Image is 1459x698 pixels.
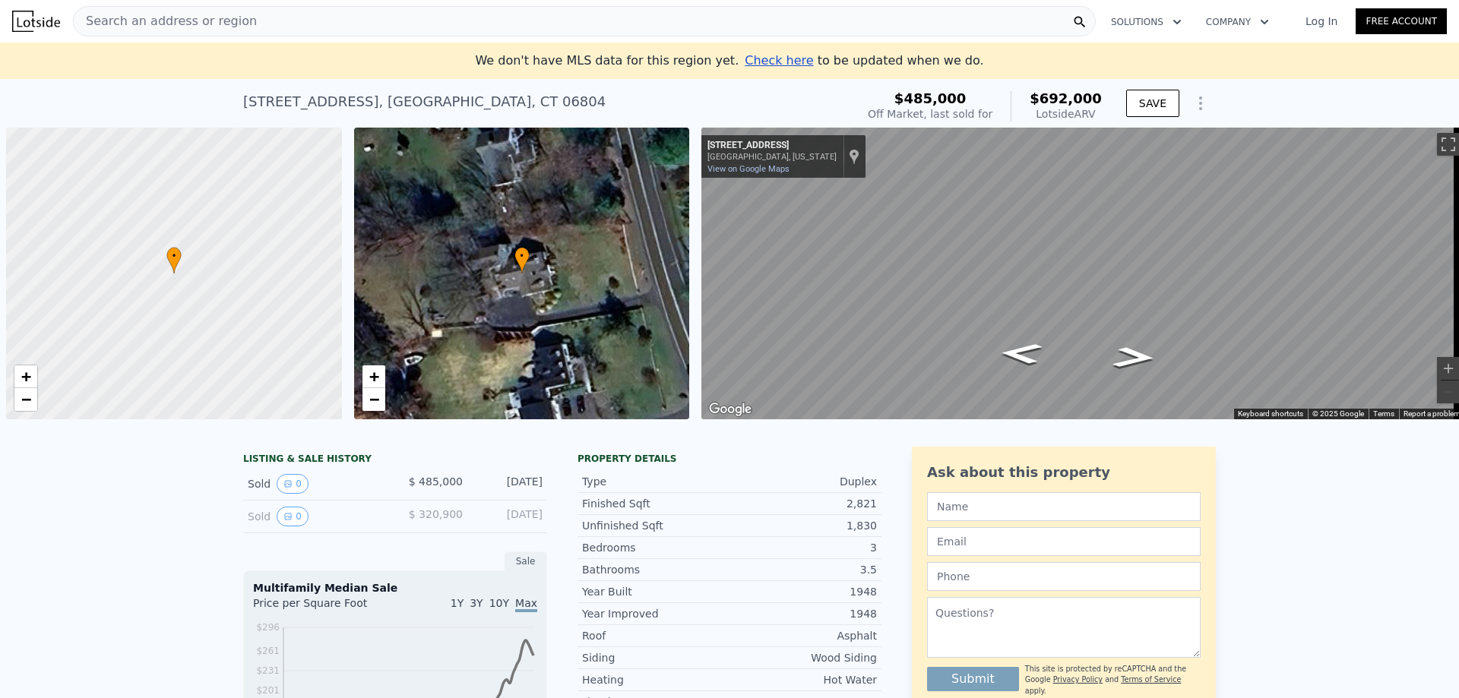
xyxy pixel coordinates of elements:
div: [DATE] [475,474,543,494]
input: Phone [927,562,1201,591]
div: [DATE] [475,507,543,526]
a: Zoom in [362,365,385,388]
path: Go North, Whisconier Rd [1095,342,1173,373]
img: Google [705,400,755,419]
a: View on Google Maps [707,164,790,174]
div: We don't have MLS data for this region yet. [475,52,983,70]
div: [STREET_ADDRESS] , [GEOGRAPHIC_DATA] , CT 06804 [243,91,606,112]
span: − [369,390,378,409]
span: Search an address or region [74,12,257,30]
img: Lotside [12,11,60,32]
div: Multifamily Median Sale [253,580,537,595]
div: Ask about this property [927,462,1201,483]
tspan: $261 [256,646,280,656]
div: Sale [505,551,547,571]
div: 1,830 [729,518,877,533]
button: Keyboard shortcuts [1238,409,1303,419]
span: $485,000 [894,90,967,106]
div: Heating [582,672,729,687]
div: [STREET_ADDRESS] [707,140,837,152]
div: Year Improved [582,606,729,621]
a: Terms of Service [1121,675,1181,684]
div: LISTING & SALE HISTORY [243,453,547,468]
input: Name [927,492,1201,521]
span: • [166,249,182,263]
div: 1948 [729,606,877,621]
span: 1Y [451,597,464,609]
div: Price per Square Foot [253,595,395,620]
div: Property details [578,453,881,465]
a: Terms [1373,409,1394,418]
tspan: $201 [256,685,280,696]
div: Hot Water [729,672,877,687]
span: + [21,367,31,386]
path: Go South, Whisconier Rd [982,338,1059,369]
div: Asphalt [729,628,877,643]
button: View historical data [277,507,309,526]
div: Sold [248,474,383,494]
div: Duplex [729,474,877,489]
button: Show Options [1185,88,1216,118]
span: $692,000 [1030,90,1102,106]
div: Siding [582,650,729,665]
a: Zoom in [14,365,37,388]
div: 3.5 [729,562,877,577]
span: 3Y [470,597,483,609]
div: Type [582,474,729,489]
div: Finished Sqft [582,496,729,511]
button: SAVE [1126,90,1179,117]
div: 1948 [729,584,877,599]
div: to be updated when we do. [745,52,983,70]
div: 2,821 [729,496,877,511]
button: Solutions [1099,8,1194,36]
div: Roof [582,628,729,643]
button: Company [1194,8,1281,36]
div: Bedrooms [582,540,729,555]
a: Free Account [1356,8,1447,34]
button: View historical data [277,474,309,494]
a: Log In [1287,14,1356,29]
span: − [21,390,31,409]
span: $ 485,000 [409,475,463,488]
span: Max [515,597,537,612]
div: Unfinished Sqft [582,518,729,533]
span: + [369,367,378,386]
div: 3 [729,540,877,555]
span: © 2025 Google [1312,409,1364,418]
a: Privacy Policy [1053,675,1103,684]
a: Show location on map [849,148,859,165]
a: Open this area in Google Maps (opens a new window) [705,400,755,419]
div: Wood Siding [729,650,877,665]
span: 10Y [489,597,509,609]
div: Off Market, last sold for [868,106,992,122]
div: Lotside ARV [1030,106,1102,122]
div: Sold [248,507,383,526]
div: Year Built [582,584,729,599]
div: • [166,247,182,273]
input: Email [927,527,1201,556]
span: $ 320,900 [409,508,463,520]
a: Zoom out [362,388,385,411]
tspan: $296 [256,622,280,633]
div: • [514,247,530,273]
span: Check here [745,53,813,68]
div: Bathrooms [582,562,729,577]
button: Submit [927,667,1019,691]
a: Zoom out [14,388,37,411]
span: • [514,249,530,263]
div: [GEOGRAPHIC_DATA], [US_STATE] [707,152,837,162]
tspan: $231 [256,665,280,676]
div: This site is protected by reCAPTCHA and the Google and apply. [1025,664,1201,696]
